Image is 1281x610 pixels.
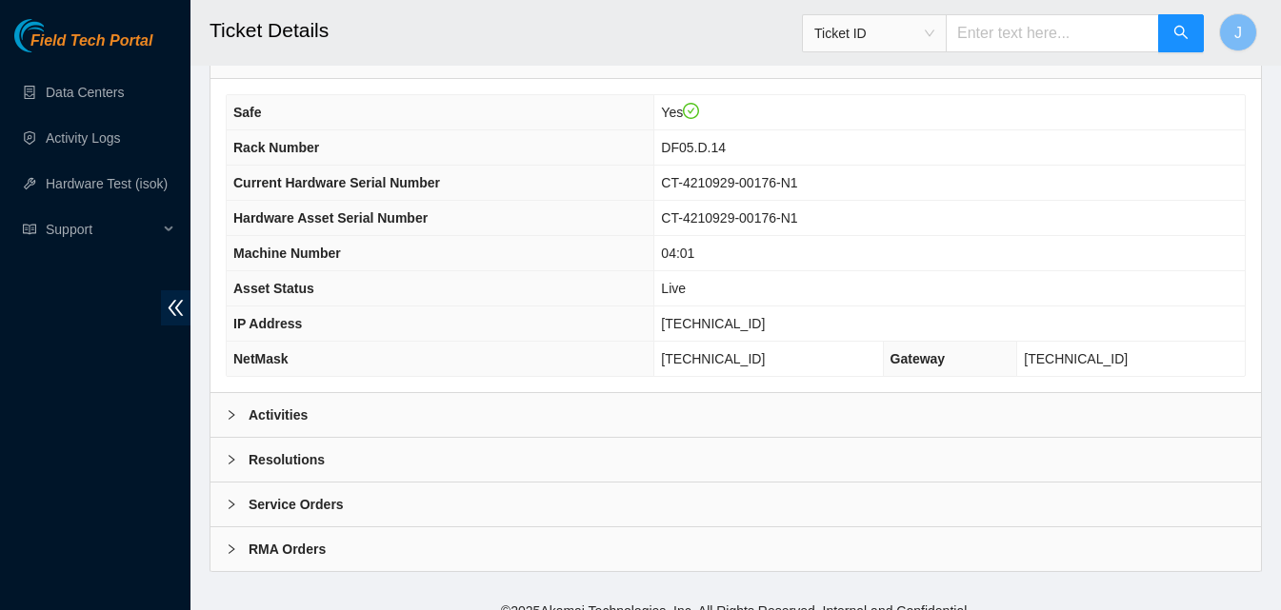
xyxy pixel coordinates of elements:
span: Ticket ID [814,19,934,48]
b: Resolutions [249,449,325,470]
span: CT-4210929-00176-N1 [661,210,797,226]
span: Asset Status [233,281,314,296]
span: J [1234,21,1242,45]
span: Rack Number [233,140,319,155]
span: Current Hardware Serial Number [233,175,440,190]
span: [TECHNICAL_ID] [661,316,765,331]
span: Safe [233,105,262,120]
span: CT-4210929-00176-N1 [661,175,797,190]
b: Service Orders [249,494,344,515]
div: Activities [210,393,1261,437]
span: Support [46,210,158,248]
span: IP Address [233,316,302,331]
a: Akamai TechnologiesField Tech Portal [14,34,152,59]
span: NetMask [233,351,289,366]
input: Enter text here... [946,14,1159,52]
div: Service Orders [210,482,1261,526]
span: [TECHNICAL_ID] [1024,351,1128,366]
a: Activity Logs [46,130,121,146]
span: [TECHNICAL_ID] [661,351,765,366]
span: Hardware Asset Serial Number [233,210,428,226]
div: Resolutions [210,438,1261,482]
button: search [1158,14,1204,52]
b: RMA Orders [249,539,326,560]
span: Gateway [891,351,946,366]
span: right [226,409,237,421]
span: right [226,543,237,555]
span: search [1173,25,1189,43]
span: 04:01 [661,246,694,261]
b: Activities [249,404,308,425]
span: DF05.D.14 [661,140,726,155]
img: Akamai Technologies [14,19,96,52]
button: J [1219,13,1257,51]
span: Field Tech Portal [30,32,152,50]
a: Hardware Test (isok) [46,176,168,191]
span: Yes [661,105,699,120]
span: read [23,223,36,236]
span: Machine Number [233,246,341,261]
span: double-left [161,290,190,325]
a: Data Centers [46,85,124,100]
span: right [226,454,237,465]
span: check-circle [683,103,700,120]
div: RMA Orders [210,527,1261,571]
span: Live [661,281,686,296]
span: right [226,499,237,510]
